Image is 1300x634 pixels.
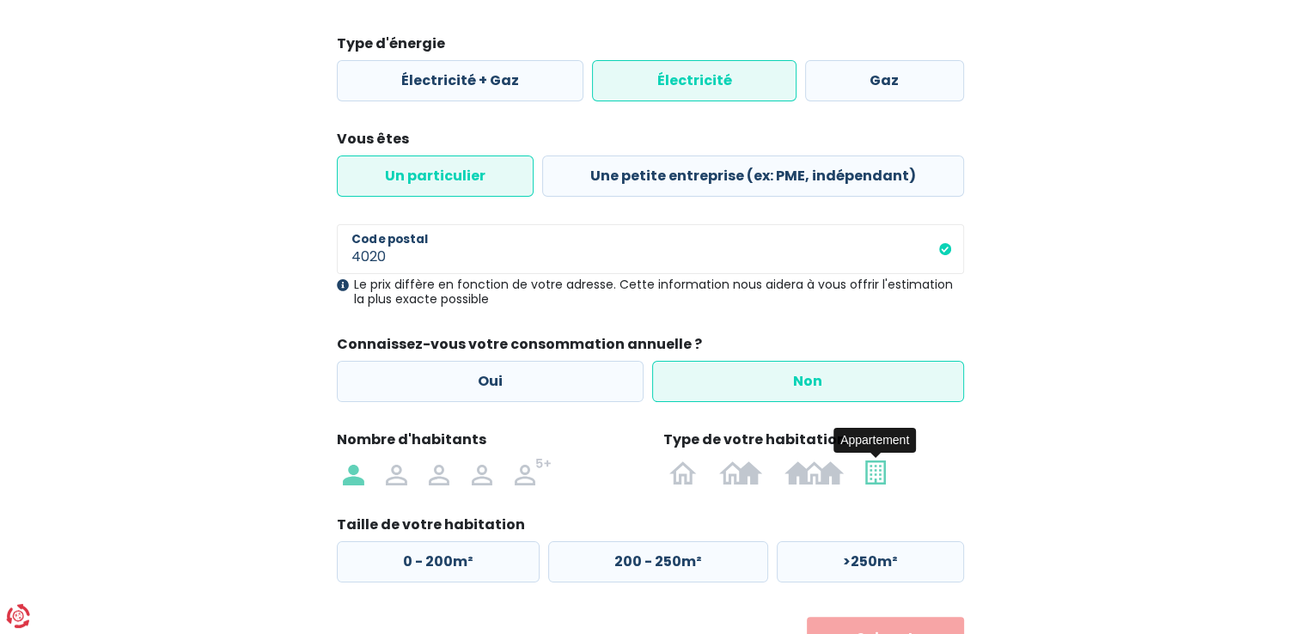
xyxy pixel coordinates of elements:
input: 1000 [337,224,964,274]
legend: Connaissez-vous votre consommation annuelle ? [337,334,964,361]
legend: Type d'énergie [337,34,964,60]
legend: Nombre d'habitants [337,430,638,456]
label: Gaz [805,60,964,101]
label: 200 - 250m² [548,541,768,582]
label: Un particulier [337,155,534,197]
label: Électricité + Gaz [337,60,584,101]
label: Une petite entreprise (ex: PME, indépendant) [542,155,964,197]
legend: Vous êtes [337,129,964,155]
img: Bâtiment fermé [784,458,844,485]
img: 2 personnes [386,458,406,485]
label: 0 - 200m² [337,541,540,582]
img: Bâtiment semi-ouvert [719,458,762,485]
div: Le prix diffère en fonction de votre adresse. Cette information nous aidera à vous offrir l'estim... [337,277,964,307]
img: Bâtiment ouvert [669,458,697,485]
legend: Type de votre habitation [663,430,964,456]
img: 1 personne [343,458,363,485]
img: 3 personnes [429,458,449,485]
label: >250m² [777,541,964,582]
legend: Taille de votre habitation [337,515,964,541]
div: Appartement [833,428,916,453]
img: Appartement [865,458,885,485]
img: 5 personnes ou + [515,458,552,485]
label: Non [652,361,964,402]
label: Oui [337,361,644,402]
label: Électricité [592,60,796,101]
img: 4 personnes [472,458,492,485]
